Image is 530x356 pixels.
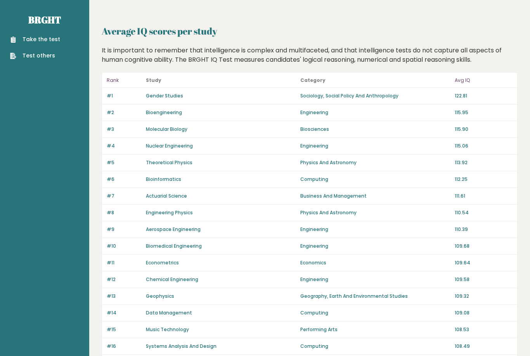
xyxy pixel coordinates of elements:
p: 122.81 [455,92,513,99]
p: Engineering [300,243,450,250]
a: Chemical Engineering [146,276,198,283]
b: Study [146,77,161,83]
p: #12 [107,276,141,283]
p: #15 [107,326,141,333]
p: 110.39 [455,226,513,233]
p: #3 [107,126,141,133]
h2: Average IQ scores per study [102,24,518,38]
a: Theoretical Physics [146,159,192,166]
p: #16 [107,343,141,350]
p: Engineering [300,276,450,283]
p: Economics [300,259,450,266]
a: Econometrics [146,259,179,266]
p: #9 [107,226,141,233]
p: Avg IQ [455,76,513,85]
p: Engineering [300,142,450,149]
p: 109.58 [455,276,513,283]
p: 109.32 [455,293,513,300]
p: Computing [300,309,450,316]
p: #14 [107,309,141,316]
p: #8 [107,209,141,216]
p: Business And Management [300,193,450,200]
p: Rank [107,76,141,85]
a: Engineering Physics [146,209,193,216]
p: #1 [107,92,141,99]
p: 109.64 [455,259,513,266]
p: 110.54 [455,209,513,216]
p: #10 [107,243,141,250]
a: Test others [10,52,60,60]
a: Biomedical Engineering [146,243,202,249]
p: 109.68 [455,243,513,250]
a: Take the test [10,35,60,43]
a: Actuarial Science [146,193,187,199]
p: Computing [300,176,450,183]
a: Nuclear Engineering [146,142,193,149]
a: Molecular Biology [146,126,187,132]
p: Computing [300,343,450,350]
p: #13 [107,293,141,300]
div: It is important to remember that intelligence is complex and multifaceted, and that intelligence ... [99,46,521,64]
p: Engineering [300,226,450,233]
b: Category [300,77,326,83]
p: 108.53 [455,326,513,333]
p: Engineering [300,109,450,116]
p: #4 [107,142,141,149]
p: 111.61 [455,193,513,200]
p: 115.06 [455,142,513,149]
a: Gender Studies [146,92,183,99]
p: #5 [107,159,141,166]
a: Bioengineering [146,109,182,116]
a: Geophysics [146,293,174,299]
p: #6 [107,176,141,183]
p: 113.92 [455,159,513,166]
a: Music Technology [146,326,189,333]
p: Physics And Astronomy [300,209,450,216]
p: Sociology, Social Policy And Anthropology [300,92,450,99]
p: Physics And Astronomy [300,159,450,166]
a: Brght [28,14,61,26]
p: 112.25 [455,176,513,183]
p: #7 [107,193,141,200]
p: #2 [107,109,141,116]
p: 115.90 [455,126,513,133]
p: 109.08 [455,309,513,316]
a: Systems Analysis And Design [146,343,217,349]
a: Bioinformatics [146,176,181,182]
p: #11 [107,259,141,266]
a: Aerospace Engineering [146,226,201,233]
p: 115.95 [455,109,513,116]
a: Data Management [146,309,192,316]
p: Geography, Earth And Environmental Studies [300,293,450,300]
p: 108.49 [455,343,513,350]
p: Performing Arts [300,326,450,333]
p: Biosciences [300,126,450,133]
